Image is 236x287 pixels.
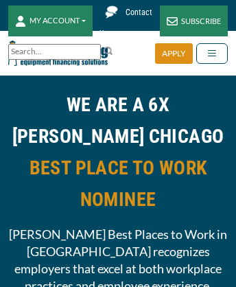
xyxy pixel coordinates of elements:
[8,152,228,216] span: BEST PLACE TO WORK NOMINEE
[8,44,101,60] input: Search
[160,5,228,36] a: SUBSCRIBE
[8,89,228,216] h2: WE ARE A 6X [PERSON_NAME] CHICAGO
[99,8,152,38] span: Contact Us
[8,5,93,36] button: MY ACCOUNT
[103,45,114,56] img: Search
[86,47,97,58] a: Clear search text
